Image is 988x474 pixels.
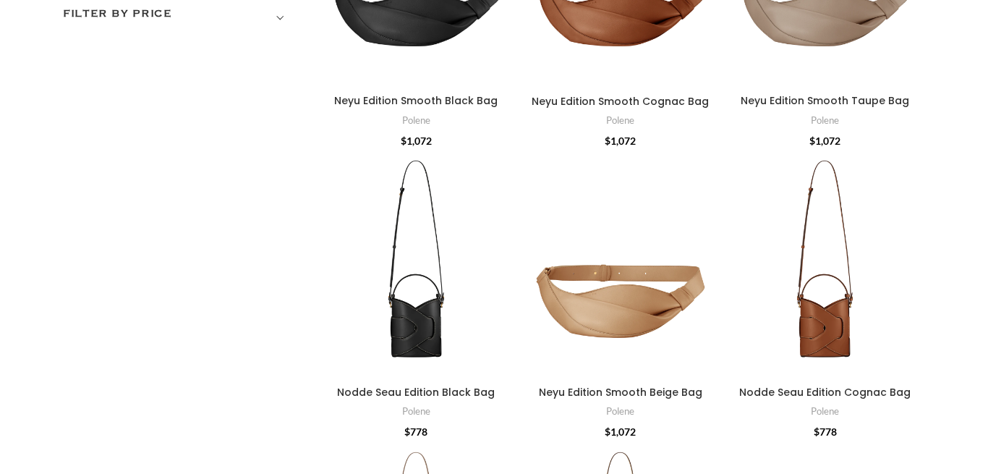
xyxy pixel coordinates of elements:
[605,135,636,147] bdi: 1,072
[63,6,294,30] h3: Filter by price
[539,385,702,399] a: Neyu Edition Smooth Beige Bag
[316,150,516,378] a: Nodde Seau Edition Black Bag
[606,405,634,418] a: Polene
[814,426,837,438] bdi: 778
[809,135,815,147] span: $
[404,426,427,438] bdi: 778
[532,94,709,109] a: Neyu Edition Smooth Cognac Bag
[605,426,610,438] span: $
[811,405,839,418] a: Polene
[809,135,840,147] bdi: 1,072
[521,150,721,379] a: Neyu Edition Smooth Beige Bag
[605,426,636,438] bdi: 1,072
[401,135,432,147] bdi: 1,072
[402,114,430,127] a: Polene
[402,405,430,418] a: Polene
[404,426,410,438] span: $
[334,93,498,108] a: Neyu Edition Smooth Black Bag
[725,150,925,378] a: Nodde Seau Edition Cognac Bag
[741,93,909,108] a: Neyu Edition Smooth Taupe Bag
[814,426,819,438] span: $
[605,135,610,147] span: $
[606,114,634,127] a: Polene
[337,385,495,399] a: Nodde Seau Edition Black Bag
[401,135,406,147] span: $
[811,114,839,127] a: Polene
[739,385,911,399] a: Nodde Seau Edition Cognac Bag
